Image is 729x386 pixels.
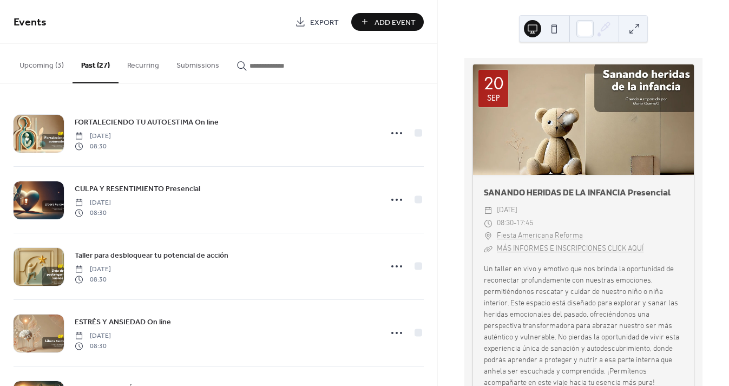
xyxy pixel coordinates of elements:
a: Taller para desbloquear tu potencial de acción [75,249,228,261]
span: [DATE] [497,204,517,217]
button: Past (27) [73,44,119,83]
div: ​ [484,230,492,243]
span: 08:30 [497,217,514,230]
span: ESTRÉS Y ANSIEDAD On line [75,317,171,328]
button: Recurring [119,44,168,82]
span: [DATE] [75,331,111,341]
span: 08:30 [75,274,111,284]
a: SANANDO HERIDAS DE LA INFANCIA Presencial [484,186,671,199]
div: 20 [484,75,503,91]
div: ​ [484,217,492,230]
div: sep [487,94,500,102]
span: 08:30 [75,341,111,351]
a: FORTALECIENDO TU AUTOESTIMA On line [75,116,219,128]
span: [DATE] [75,132,111,141]
span: [DATE] [75,198,111,208]
div: ​ [484,204,492,217]
a: CULPA Y RESENTIMIENTO Presencial [75,182,200,195]
button: Upcoming (3) [11,44,73,82]
span: Export [310,17,339,28]
span: [DATE] [75,265,111,274]
span: 08:30 [75,141,111,151]
a: ESTRÉS Y ANSIEDAD On line [75,316,171,328]
span: 08:30 [75,208,111,218]
span: FORTALECIENDO TU AUTOESTIMA On line [75,117,219,128]
a: MÁS INFORMES E INSCRIPCIONES CLICK AQUÍ [497,244,643,253]
a: Fiesta Americana Reforma [497,230,583,243]
button: Add Event [351,13,424,31]
span: CULPA Y RESENTIMIENTO Presencial [75,184,200,195]
span: 17:45 [516,217,533,230]
span: Events [14,12,47,33]
a: Export [287,13,347,31]
button: Submissions [168,44,228,82]
span: - [514,217,516,230]
div: ​ [484,243,492,256]
span: Add Event [375,17,416,28]
span: Taller para desbloquear tu potencial de acción [75,250,228,261]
